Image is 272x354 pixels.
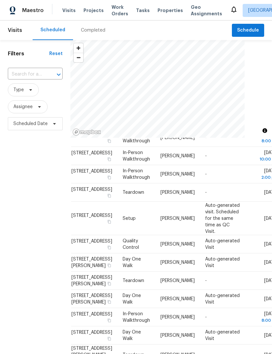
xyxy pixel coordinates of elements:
span: [STREET_ADDRESS] [71,213,112,218]
span: - [205,278,207,283]
span: [PERSON_NAME] [160,278,195,283]
div: Completed [81,27,105,34]
span: [PERSON_NAME] [160,135,195,140]
span: Maestro [22,7,44,14]
span: Auto-generated visit. Scheduled for the same time as QC Visit. [205,203,240,234]
span: [STREET_ADDRESS][PERSON_NAME] [71,275,112,286]
button: Copy Address [106,138,112,144]
span: In-Person Walkthrough [123,132,150,143]
button: Copy Address [106,175,112,180]
span: [PERSON_NAME] [160,242,195,247]
span: Toggle attribution [263,127,267,134]
input: Search for an address... [8,69,44,79]
span: [STREET_ADDRESS] [71,187,112,192]
span: Assignee [13,104,33,110]
span: Day One Walk [123,257,141,268]
span: Teardown [123,190,144,195]
span: Properties [158,7,183,14]
span: [PERSON_NAME] [160,190,195,195]
span: Day One Walk [123,330,141,341]
span: - [205,154,207,158]
span: [PERSON_NAME] [160,154,195,158]
div: Scheduled [40,27,65,33]
span: [PERSON_NAME] [160,172,195,177]
span: Schedule [237,26,259,35]
button: Zoom in [74,43,83,53]
span: Scheduled Date [13,120,48,127]
button: Copy Address [106,299,112,305]
span: Work Orders [112,4,128,17]
span: - [205,172,207,177]
span: Auto-generated Visit [205,293,240,304]
span: [PERSON_NAME] [160,315,195,319]
span: - [205,190,207,195]
span: [STREET_ADDRESS] [71,169,112,174]
button: Copy Address [106,245,112,250]
button: Copy Address [106,156,112,162]
button: Toggle attribution [261,127,269,135]
span: Auto-generated Visit [205,257,240,268]
button: Schedule [232,24,264,37]
canvas: Map [70,40,245,138]
span: In-Person Walkthrough [123,312,150,323]
span: Setup [123,216,136,220]
a: Mapbox homepage [72,128,101,136]
span: - [205,315,207,319]
span: Visits [62,7,76,14]
button: Copy Address [106,318,112,323]
button: Copy Address [106,219,112,224]
span: [STREET_ADDRESS] [71,151,112,155]
span: Day One Walk [123,293,141,304]
span: [PERSON_NAME] [160,297,195,301]
button: Copy Address [106,193,112,199]
span: Teardown [123,278,144,283]
span: [STREET_ADDRESS][PERSON_NAME] [71,293,112,304]
span: - [205,135,207,140]
span: [PERSON_NAME] [160,216,195,220]
span: [STREET_ADDRESS] [71,330,112,335]
span: In-Person Walkthrough [123,150,150,162]
span: [PERSON_NAME] [160,260,195,265]
span: Quality Control [123,239,139,250]
span: In-Person Walkthrough [123,169,150,180]
span: Type [13,87,24,93]
span: Auto-generated Visit [205,239,240,250]
span: Projects [83,7,104,14]
button: Copy Address [106,336,112,342]
button: Open [54,70,63,79]
span: Tasks [136,8,150,13]
span: [STREET_ADDRESS] [71,239,112,244]
button: Copy Address [106,281,112,287]
span: [STREET_ADDRESS][PERSON_NAME] [71,257,112,268]
span: Auto-generated Visit [205,330,240,341]
span: [PERSON_NAME] [160,333,195,338]
h1: Filters [8,50,49,57]
span: [STREET_ADDRESS] [71,312,112,317]
button: Copy Address [106,262,112,268]
span: Visits [8,23,22,37]
span: Geo Assignments [191,4,222,17]
div: Reset [49,50,63,57]
button: Zoom out [74,53,83,62]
